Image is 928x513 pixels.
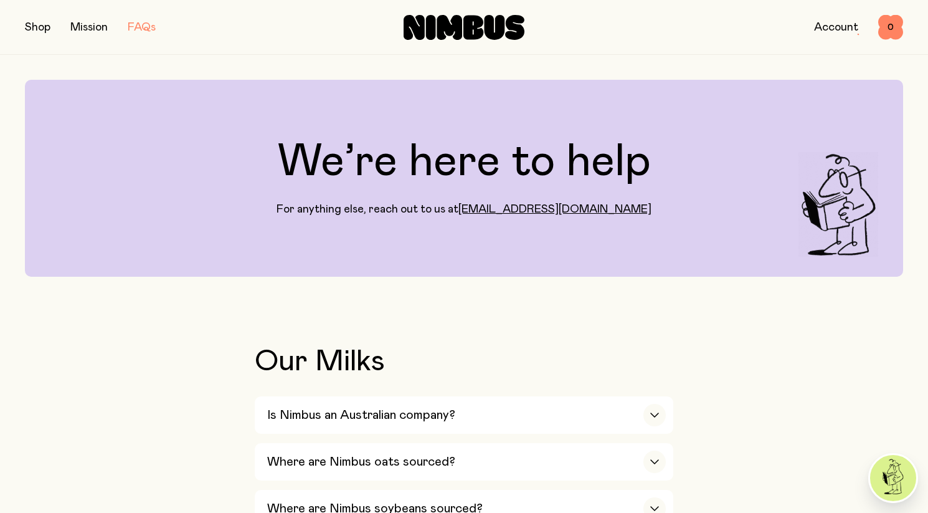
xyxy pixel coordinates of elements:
[255,396,673,434] button: Is Nimbus an Australian company?
[255,443,673,481] button: Where are Nimbus oats sourced?
[278,140,651,185] h1: We’re here to help
[277,202,651,217] p: For anything else, reach out to us at
[814,22,858,33] a: Account
[870,455,916,501] img: agent
[267,408,455,423] h3: Is Nimbus an Australian company?
[458,204,651,215] a: [EMAIL_ADDRESS][DOMAIN_NAME]
[255,347,673,376] h2: Our Milks
[267,454,455,469] h3: Where are Nimbus oats sourced?
[128,22,156,33] a: FAQs
[878,15,903,40] button: 0
[70,22,108,33] a: Mission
